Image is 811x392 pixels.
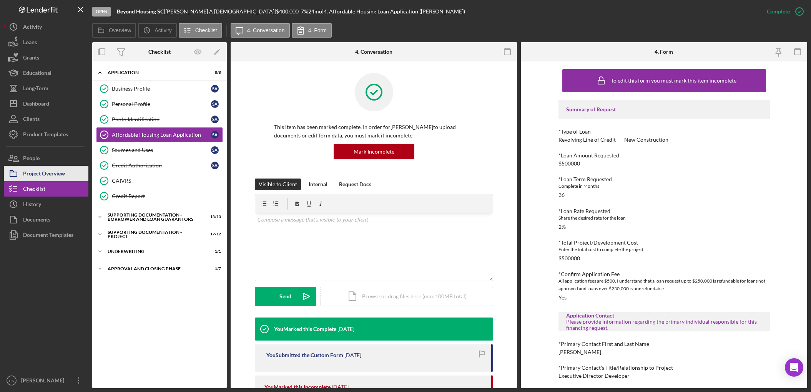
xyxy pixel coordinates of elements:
[558,152,770,159] div: *Loan Amount Requested
[558,277,770,293] div: All application fees are $500. I understand that a loan request up to $250,000 is refundable for ...
[4,227,88,243] button: Document Templates
[335,179,375,190] button: Request Docs
[4,127,88,142] button: Product Templates
[96,112,223,127] a: Photo IdentificationSA
[108,230,202,239] div: Supporting Documentation - Project
[211,146,219,154] div: S A
[279,287,291,306] div: Send
[117,8,164,15] b: Beyond Housing SC
[23,166,65,183] div: Project Overview
[9,379,14,383] text: PS
[96,142,223,158] a: Sources and UsesSA
[211,131,219,139] div: S A
[558,373,630,379] div: Executive Director Developer
[211,162,219,169] div: S A
[112,116,211,122] div: Photo Identification
[112,193,223,199] div: Credit Report
[558,137,668,143] div: Revolving Line of Credit - – New Construction
[108,213,202,222] div: Supporting Documentation - Borrower and Loan Guarantors
[354,144,394,159] div: Mark Incomplete
[334,144,414,159] button: Mark Incomplete
[274,123,474,140] p: This item has been marked complete. In order for [PERSON_NAME] to upload documents or edit form d...
[4,197,88,212] button: History
[337,326,354,332] time: 2025-08-29 16:21
[148,49,171,55] div: Checklist
[4,65,88,81] button: Educational
[558,160,580,167] div: $500000
[785,358,803,377] div: Open Intercom Messenger
[23,197,41,214] div: History
[211,85,219,93] div: S A
[4,166,88,181] button: Project Overview
[138,23,176,38] button: Activity
[109,27,131,33] label: Overview
[344,352,361,358] time: 2025-07-03 19:31
[4,151,88,166] a: People
[276,8,299,15] span: $400,000
[117,8,165,15] div: |
[655,49,673,55] div: 4. Form
[4,81,88,96] button: Long-Term
[207,249,221,254] div: 1 / 1
[259,179,297,190] div: Visible to Client
[23,151,40,168] div: People
[23,227,73,245] div: Document Templates
[4,212,88,227] button: Documents
[767,4,790,19] div: Complete
[23,81,48,98] div: Long-Term
[4,181,88,197] button: Checklist
[759,4,807,19] button: Complete
[179,23,222,38] button: Checklist
[112,132,211,138] div: Affordable Housing Loan Application
[264,384,331,390] div: You Marked this Incomplete
[4,373,88,388] button: PS[PERSON_NAME]
[558,255,580,261] div: $500000
[23,65,52,83] div: Educational
[558,341,770,347] div: *Primary Contact First and Last Name
[355,49,392,55] div: 4. Conversation
[23,127,68,144] div: Product Templates
[558,176,770,182] div: *Loan Term Requested
[23,35,37,52] div: Loans
[207,70,221,75] div: 8 / 8
[23,96,49,113] div: Dashboard
[92,7,111,17] div: Open
[309,179,327,190] div: Internal
[155,27,171,33] label: Activity
[211,116,219,123] div: S A
[23,19,42,36] div: Activity
[308,27,327,33] label: 4. Form
[96,96,223,112] a: Personal ProfileSA
[195,27,217,33] label: Checklist
[4,111,88,127] button: Clients
[558,271,770,277] div: *Confirm Application Fee
[255,287,316,306] button: Send
[92,23,136,38] button: Overview
[112,86,211,92] div: Business Profile
[558,349,601,355] div: [PERSON_NAME]
[247,27,285,33] label: 4. Conversation
[332,384,349,390] time: 2025-07-03 19:31
[207,232,221,237] div: 12 / 12
[558,192,565,198] div: 36
[108,249,202,254] div: Underwriting
[4,50,88,65] button: Grants
[274,326,336,332] div: You Marked this Complete
[4,35,88,50] a: Loans
[566,319,762,331] div: Please provide information regarding the primary individual responsible for this financing request.
[19,373,69,390] div: [PERSON_NAME]
[339,179,371,190] div: Request Docs
[305,179,331,190] button: Internal
[292,23,332,38] button: 4. Form
[301,8,308,15] div: 7 %
[96,173,223,189] a: CAIVRS
[108,266,202,271] div: Approval and Closing Phase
